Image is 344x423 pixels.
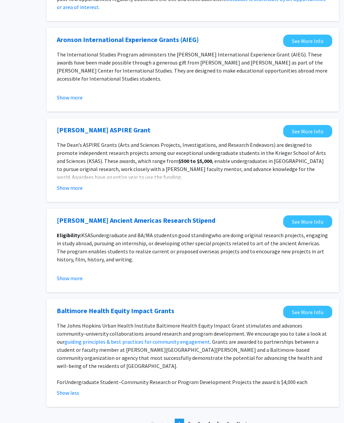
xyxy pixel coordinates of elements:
p: Undergraduate Student–Community Research or Program Development Projects the award is $4,000 each [57,378,329,386]
a: Opens in a new tab [57,35,199,45]
span: The Johns Hopkins Urban Health Institute Baltimore Health Equity Impact Grant stimulates and adva... [57,322,327,345]
p: KSAS n good standing [57,231,329,263]
span: undergraduate and BA/MA students [93,232,174,239]
button: Show more [57,274,83,282]
button: Show less [57,389,79,397]
p: The Dean’s ASPIRE Grants (Arts and Sciences Projects, Investigations, and Research Endeavors) are... [57,141,329,181]
a: Opens in a new tab [283,306,332,318]
a: Opens in a new tab [57,125,150,135]
a: Opens in a new tab [283,215,332,228]
p: The International Studies Program administers the [PERSON_NAME] International Experience Grant (A... [57,50,329,83]
a: Opens in a new tab [283,125,332,137]
strong: $500 to $5,000 [178,158,212,164]
button: Show more [57,93,83,101]
a: guiding principles & best practices for community engagement [64,338,210,345]
a: Opens in a new tab [57,215,215,225]
a: Opens in a new tab [57,306,174,316]
iframe: Chat [5,393,29,418]
span: For [57,379,64,385]
strong: Eligibility: [57,232,81,239]
a: Opens in a new tab [283,35,332,47]
button: Show more [57,184,83,192]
